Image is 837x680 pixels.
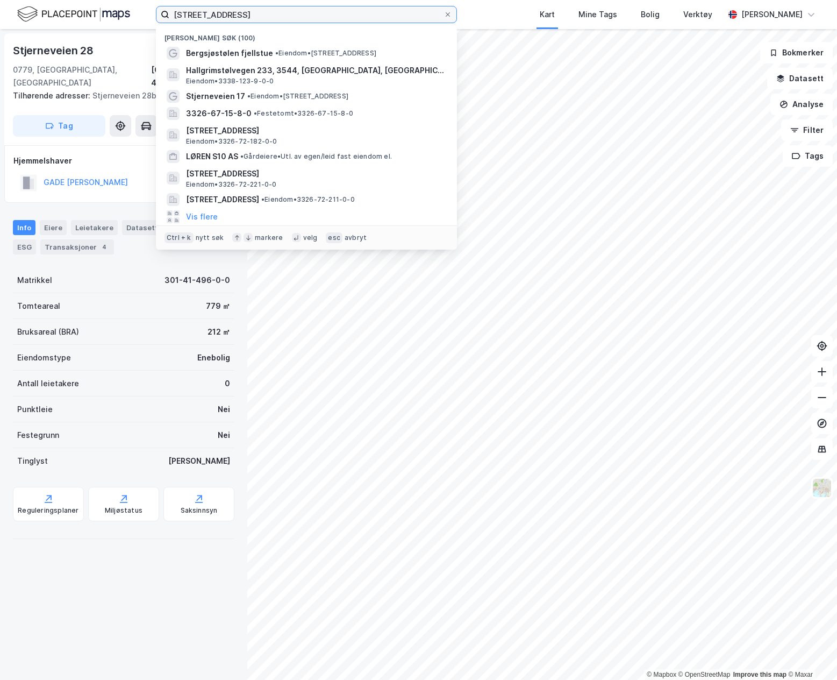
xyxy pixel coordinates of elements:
[186,64,444,77] span: Hallgrimstølvegen 233, 3544, [GEOGRAPHIC_DATA], [GEOGRAPHIC_DATA] OG [GEOGRAPHIC_DATA]
[218,403,230,416] div: Nei
[17,300,60,313] div: Tomteareal
[760,42,833,63] button: Bokmerker
[254,109,257,117] span: •
[186,167,444,180] span: [STREET_ADDRESS]
[122,220,175,235] div: Datasett
[275,49,278,57] span: •
[17,377,79,390] div: Antall leietakere
[164,232,194,243] div: Ctrl + k
[99,242,110,252] div: 4
[186,180,277,189] span: Eiendom • 3326-72-221-0-0
[578,8,617,21] div: Mine Tags
[17,351,71,364] div: Eiendomstype
[13,239,36,254] div: ESG
[255,233,283,242] div: markere
[240,152,392,161] span: Gårdeiere • Utl. av egen/leid fast eiendom el.
[13,89,226,102] div: Stjerneveien 28b, Stjerneveien 28a
[18,506,78,515] div: Reguleringsplaner
[196,233,224,242] div: nytt søk
[326,232,342,243] div: esc
[225,377,230,390] div: 0
[17,455,48,467] div: Tinglyst
[767,68,833,89] button: Datasett
[186,124,444,137] span: [STREET_ADDRESS]
[741,8,803,21] div: [PERSON_NAME]
[303,233,318,242] div: velg
[186,150,238,163] span: LØREN S10 AS
[812,478,832,498] img: Z
[13,42,96,59] div: Stjerneveien 28
[261,195,264,203] span: •
[105,506,142,515] div: Miljøstatus
[40,239,114,254] div: Transaksjoner
[17,429,59,442] div: Festegrunn
[164,274,230,287] div: 301-41-496-0-0
[156,25,457,45] div: [PERSON_NAME] søk (100)
[247,92,251,100] span: •
[208,325,230,338] div: 212 ㎡
[641,8,660,21] div: Bolig
[186,47,273,60] span: Bergsjøstølen fjellstue
[254,109,353,118] span: Festetomt • 3326-67-15-8-0
[13,91,92,100] span: Tilhørende adresser:
[540,8,555,21] div: Kart
[275,49,376,58] span: Eiendom • [STREET_ADDRESS]
[13,63,151,89] div: 0779, [GEOGRAPHIC_DATA], [GEOGRAPHIC_DATA]
[247,92,348,101] span: Eiendom • [STREET_ADDRESS]
[197,351,230,364] div: Enebolig
[345,233,367,242] div: avbryt
[261,195,355,204] span: Eiendom • 3326-72-211-0-0
[240,152,244,160] span: •
[71,220,118,235] div: Leietakere
[17,403,53,416] div: Punktleie
[770,94,833,115] button: Analyse
[151,63,234,89] div: [GEOGRAPHIC_DATA], 41/496
[218,429,230,442] div: Nei
[13,115,105,137] button: Tag
[13,154,234,167] div: Hjemmelshaver
[186,77,274,86] span: Eiendom • 3338-123-9-0-0
[783,628,837,680] iframe: Chat Widget
[733,671,786,678] a: Improve this map
[17,325,79,338] div: Bruksareal (BRA)
[40,220,67,235] div: Eiere
[186,210,218,223] button: Vis flere
[783,628,837,680] div: Kontrollprogram for chat
[678,671,731,678] a: OpenStreetMap
[17,5,130,24] img: logo.f888ab2527a4732fd821a326f86c7f29.svg
[647,671,676,678] a: Mapbox
[186,137,277,146] span: Eiendom • 3326-72-182-0-0
[783,145,833,167] button: Tags
[206,300,230,313] div: 779 ㎡
[13,220,35,235] div: Info
[683,8,712,21] div: Verktøy
[186,90,245,103] span: Stjerneveien 17
[181,506,218,515] div: Saksinnsyn
[186,193,259,206] span: [STREET_ADDRESS]
[17,274,52,287] div: Matrikkel
[186,107,252,120] span: 3326-67-15-8-0
[781,119,833,141] button: Filter
[169,6,443,23] input: Søk på adresse, matrikkel, gårdeiere, leietakere eller personer
[168,455,230,467] div: [PERSON_NAME]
